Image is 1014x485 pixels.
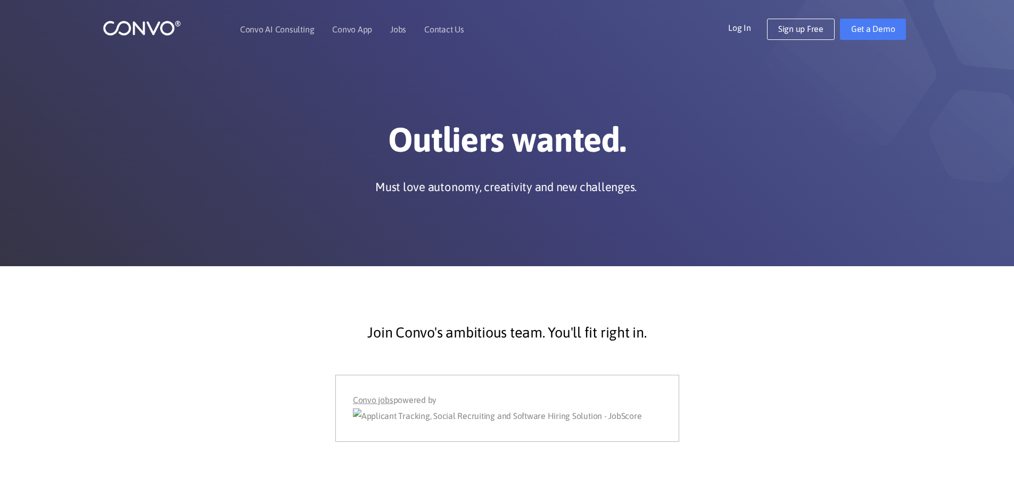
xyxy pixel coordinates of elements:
[767,19,835,40] a: Sign up Free
[240,25,314,34] a: Convo AI Consulting
[375,179,637,195] p: Must love autonomy, creativity and new challenges.
[220,319,795,346] p: Join Convo's ambitious team. You'll fit right in.
[353,408,642,424] img: Applicant Tracking, Social Recruiting and Software Hiring Solution - JobScore
[390,25,406,34] a: Jobs
[353,392,393,408] a: Convo jobs
[212,119,803,168] h1: Outliers wanted.
[353,392,661,424] div: powered by
[103,20,181,36] img: logo_1.png
[840,19,906,40] a: Get a Demo
[424,25,464,34] a: Contact Us
[332,25,372,34] a: Convo App
[728,19,767,36] a: Log In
